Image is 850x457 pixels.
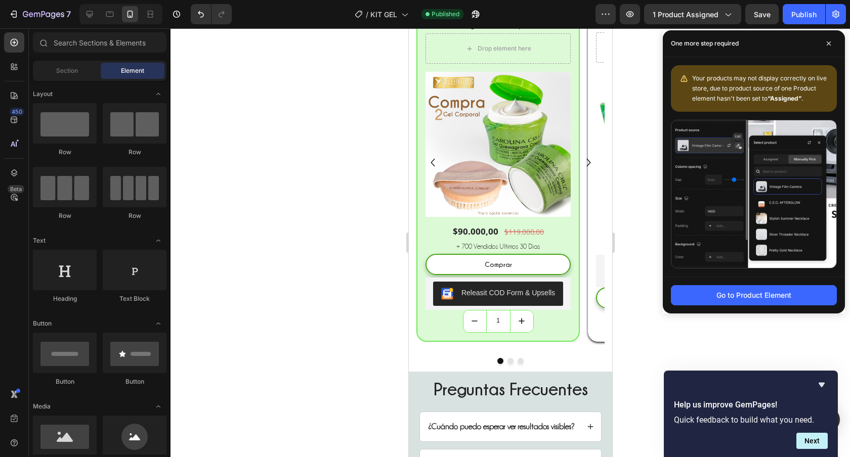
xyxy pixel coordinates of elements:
span: KIT GEL [370,9,397,20]
span: Text [33,236,46,245]
p: One more step required [671,38,739,49]
span: / [366,9,368,20]
button: Carousel Next Arrow [172,126,188,142]
button: Dot [89,330,95,336]
button: Hide survey [816,379,828,391]
h2: Preguntas Frecuentes [10,348,193,374]
div: Row [33,148,97,157]
span: Toggle open [150,233,166,249]
b: “Assigned” [768,95,801,102]
button: 7 [4,4,75,24]
span: Toggle open [150,86,166,102]
iframe: Design area [409,28,612,457]
button: Publish [783,4,825,24]
span: Your products may not display correctly on live store, due to product source of one Product eleme... [692,74,827,102]
div: Text Block [103,294,166,303]
span: Button [33,319,52,328]
div: Publish [791,9,817,20]
div: Row [103,211,166,220]
div: Beta [8,185,24,193]
p: 7 [66,8,71,20]
div: Heading [33,294,97,303]
span: Element [121,66,144,75]
div: Help us improve GemPages! [674,379,828,449]
button: 1 product assigned [644,4,741,24]
span: Section [56,66,78,75]
input: Search Sections & Elements [33,32,166,53]
div: Go to Product Element [716,290,791,300]
p: + 300 Vendidos Ultimos 10 Dias [188,213,333,225]
span: Media [33,402,51,411]
span: Layout [33,89,53,99]
h2: Help us improve GemPages! [674,399,828,411]
button: Go to Product Element [671,285,837,305]
button: Save [745,4,779,24]
div: 450 [10,108,24,116]
div: Undo/Redo [191,4,232,24]
span: Toggle open [150,315,166,332]
div: Row [103,148,166,157]
button: Next question [796,433,828,449]
div: Row [33,211,97,220]
div: Button [33,377,97,386]
button: Dot [99,330,105,336]
span: Published [432,10,459,19]
div: Button [103,377,166,386]
button: Dot [109,330,115,336]
strong: ¿Cuándo puedo esperar ver resultados visibles? [20,394,166,402]
p: Quick feedback to build what you need. [674,415,828,425]
button: Comprar [187,259,334,280]
span: 1 product assigned [653,9,718,20]
span: Toggle open [150,398,166,415]
span: Save [754,10,771,19]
